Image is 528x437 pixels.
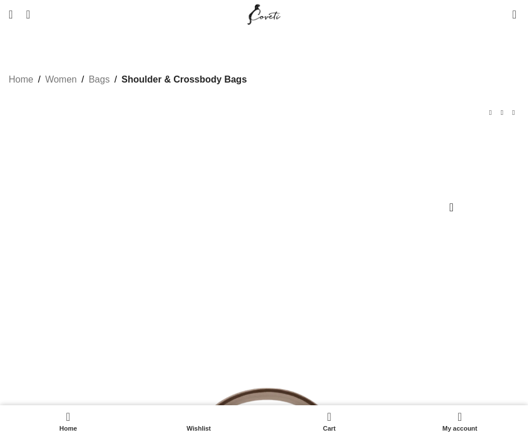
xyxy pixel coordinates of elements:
div: My cart [264,408,395,434]
a: 0 [507,3,522,26]
a: Next product [508,107,519,118]
div: My Wishlist [495,3,507,26]
a: Open mobile menu [3,3,18,26]
a: Bags [88,72,109,87]
a: My account [395,408,525,434]
nav: Breadcrumb [9,72,247,87]
a: Search [18,3,30,26]
a: Wishlist [133,408,264,434]
span: 0 [328,408,337,417]
span: Cart [270,425,389,432]
a: Shoulder & Crossbody Bags [121,72,247,87]
span: Home [9,425,128,432]
a: Site logo [245,9,284,18]
a: 0 Cart [264,408,395,434]
a: Women [45,72,77,87]
span: Wishlist [139,425,258,432]
a: Fancy designing your own shoe? | Discover Now [164,34,364,44]
div: My wishlist [133,408,264,434]
span: My account [400,425,519,432]
a: Home [9,72,34,87]
a: Home [3,408,133,434]
span: 0 [513,6,522,14]
a: Previous product [485,107,496,118]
